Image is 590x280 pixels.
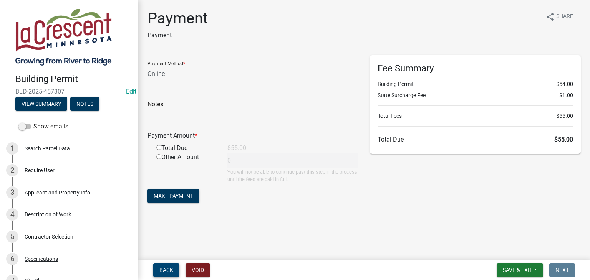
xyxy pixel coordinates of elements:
button: Notes [70,97,99,111]
button: View Summary [15,97,67,111]
li: Total Fees [378,112,573,120]
span: Back [159,267,173,273]
div: Applicant and Property Info [25,190,90,195]
wm-modal-confirm: Edit Application Number [126,88,136,95]
div: 5 [6,231,18,243]
h6: Total Due [378,136,573,143]
h1: Payment [147,9,208,28]
li: Building Permit [378,80,573,88]
div: Description of Work [25,212,71,217]
span: BLD-2025-457307 [15,88,123,95]
span: $55.00 [556,112,573,120]
div: 6 [6,253,18,265]
div: Require User [25,168,55,173]
button: Make Payment [147,189,199,203]
div: Specifications [25,256,58,262]
button: shareShare [539,9,579,24]
span: $54.00 [556,80,573,88]
div: 2 [6,164,18,176]
div: Total Due [151,143,222,153]
span: $55.00 [554,136,573,143]
h4: Building Permit [15,74,132,85]
div: 1 [6,142,18,155]
span: $1.00 [559,91,573,99]
button: Save & Exit [497,263,543,277]
span: Save & Exit [503,267,532,273]
div: Payment Amount [142,131,364,140]
span: Share [556,12,573,21]
div: Other Amount [151,153,222,183]
div: 4 [6,208,18,221]
a: Edit [126,88,136,95]
div: Contractor Selection [25,234,73,239]
button: Next [549,263,575,277]
div: 3 [6,186,18,199]
li: State Surcharge Fee [378,91,573,99]
wm-modal-confirm: Notes [70,101,99,107]
img: City of La Crescent, Minnesota [15,8,112,66]
span: Make Payment [154,193,193,199]
i: share [545,12,555,21]
label: Show emails [18,122,68,131]
div: Search Parcel Data [25,146,70,151]
button: Back [153,263,179,277]
p: Payment [147,31,208,40]
span: Next [555,267,569,273]
button: Void [186,263,210,277]
h6: Fee Summary [378,63,573,74]
wm-modal-confirm: Summary [15,101,67,107]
